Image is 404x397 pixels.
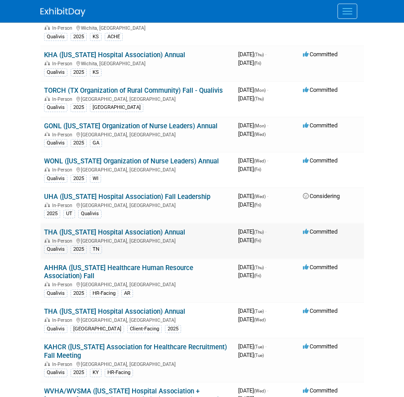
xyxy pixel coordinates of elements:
[238,95,264,102] span: [DATE]
[238,237,261,244] span: [DATE]
[265,307,266,314] span: -
[238,193,268,199] span: [DATE]
[303,51,337,58] span: Committed
[267,122,268,129] span: -
[44,167,50,171] img: In-Person Event
[44,33,67,41] div: Qualivis
[44,264,193,280] a: AHHRA ([US_STATE] Healthcare Human Resource Association) Fall
[44,325,67,333] div: Qualivis
[44,228,185,236] a: THA ([US_STATE] Hospital Association) Annual
[71,33,87,41] div: 2025
[44,343,227,360] a: KAHCR ([US_STATE] Association for Healthcare Recruitment) Fall Meeting
[52,167,75,173] span: In-Person
[52,203,75,208] span: In-Person
[44,25,50,30] img: In-Person Event
[71,369,87,377] div: 2025
[303,343,337,350] span: Committed
[44,51,185,59] a: KHA ([US_STATE] Hospital Association) Annual
[254,194,266,199] span: (Wed)
[90,245,102,253] div: TN
[90,369,102,377] div: KY
[267,157,268,164] span: -
[44,131,231,138] div: [GEOGRAPHIC_DATA], [GEOGRAPHIC_DATA]
[238,122,268,129] span: [DATE]
[71,175,87,183] div: 2025
[267,86,268,93] span: -
[78,210,102,218] div: Qualivis
[52,317,75,323] span: In-Person
[44,307,185,316] a: THA ([US_STATE] Hospital Association) Annual
[254,238,261,243] span: (Fri)
[52,132,75,138] span: In-Person
[303,193,340,199] span: Considering
[254,167,261,172] span: (Fri)
[44,282,50,286] img: In-Person Event
[267,387,268,394] span: -
[40,8,85,17] img: ExhibitDay
[71,245,87,253] div: 2025
[105,33,123,41] div: ACHE
[52,25,75,31] span: In-Person
[105,369,133,377] div: HR-Facing
[90,33,102,41] div: KS
[265,264,266,271] span: -
[52,238,75,244] span: In-Person
[303,157,337,164] span: Committed
[71,139,87,147] div: 2025
[238,157,268,164] span: [DATE]
[254,203,261,208] span: (Fri)
[254,273,261,278] span: (Fri)
[71,68,87,77] div: 2025
[71,104,87,112] div: 2025
[90,289,118,298] div: HR-Facing
[44,95,231,102] div: [GEOGRAPHIC_DATA], [GEOGRAPHIC_DATA]
[254,132,266,137] span: (Wed)
[238,264,266,271] span: [DATE]
[71,325,124,333] div: [GEOGRAPHIC_DATA]
[52,61,75,67] span: In-Person
[44,361,50,366] img: In-Person Event
[52,361,75,367] span: In-Person
[44,132,50,136] img: In-Person Event
[44,317,50,322] img: In-Person Event
[238,316,266,323] span: [DATE]
[238,166,261,172] span: [DATE]
[63,210,75,218] div: UT
[44,203,50,207] img: In-Person Event
[44,201,231,208] div: [GEOGRAPHIC_DATA], [GEOGRAPHIC_DATA]
[303,228,337,235] span: Committed
[238,228,266,235] span: [DATE]
[52,282,75,288] span: In-Person
[44,59,231,67] div: Wichita, [GEOGRAPHIC_DATA]
[44,104,67,112] div: Qualivis
[90,104,143,112] div: [GEOGRAPHIC_DATA]
[303,122,337,129] span: Committed
[44,157,219,165] a: WONL ([US_STATE] Organization of Nurse Leaders) Annual
[265,228,266,235] span: -
[254,230,264,235] span: (Thu)
[44,360,231,367] div: [GEOGRAPHIC_DATA], [GEOGRAPHIC_DATA]
[44,61,50,65] img: In-Person Event
[254,317,266,322] span: (Wed)
[254,309,264,314] span: (Tue)
[303,86,337,93] span: Committed
[44,96,50,101] img: In-Person Event
[238,343,266,350] span: [DATE]
[265,343,266,350] span: -
[254,388,266,393] span: (Wed)
[127,325,162,333] div: Client-Facing
[44,369,67,377] div: Qualivis
[254,123,266,128] span: (Mon)
[44,280,231,288] div: [GEOGRAPHIC_DATA], [GEOGRAPHIC_DATA]
[44,316,231,323] div: [GEOGRAPHIC_DATA], [GEOGRAPHIC_DATA]
[44,210,60,218] div: 2025
[254,265,264,270] span: (Thu)
[238,387,268,394] span: [DATE]
[44,237,231,244] div: [GEOGRAPHIC_DATA], [GEOGRAPHIC_DATA]
[254,96,264,101] span: (Thu)
[90,175,101,183] div: WI
[238,307,266,314] span: [DATE]
[254,353,264,358] span: (Tue)
[337,4,357,19] button: Menu
[44,175,67,183] div: Qualivis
